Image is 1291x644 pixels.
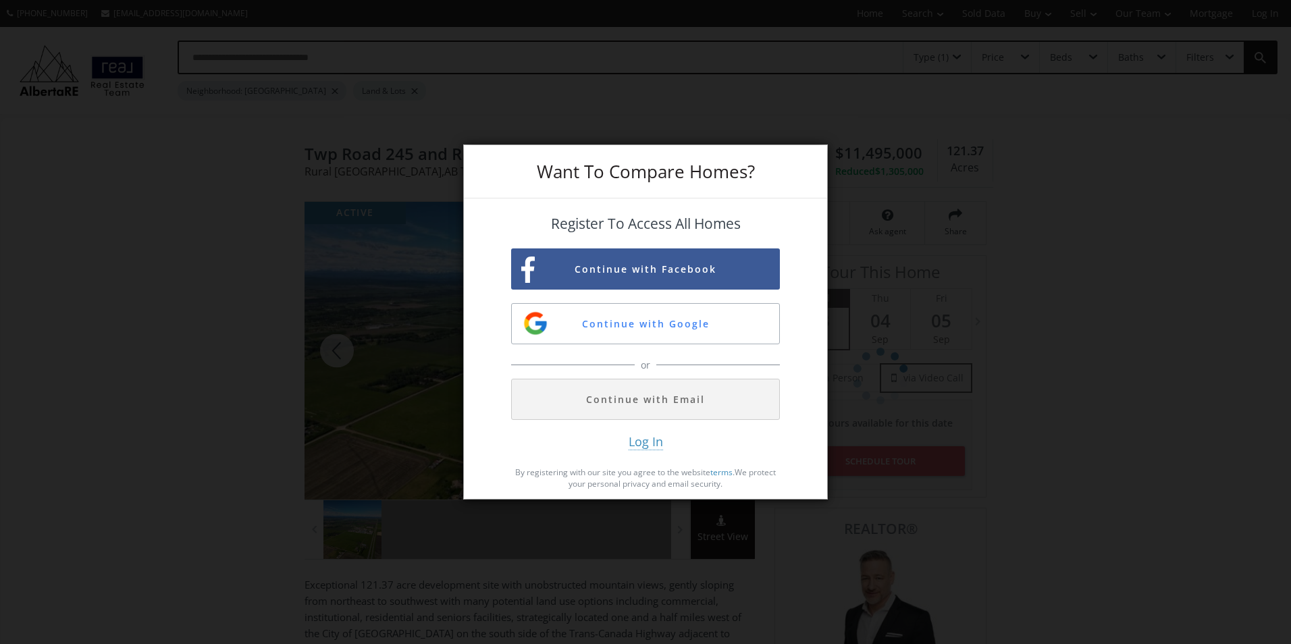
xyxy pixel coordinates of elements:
[511,163,780,180] h3: Want To Compare Homes?
[511,466,780,489] p: By registering with our site you agree to the website . We protect your personal privacy and emai...
[522,310,549,337] img: google-sign-up
[637,358,654,372] span: or
[521,257,535,283] img: facebook-sign-up
[511,303,780,344] button: Continue with Google
[511,379,780,420] button: Continue with Email
[511,216,780,232] h4: Register To Access All Homes
[710,466,733,478] a: terms
[511,248,780,290] button: Continue with Facebook
[629,433,663,450] span: Log In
